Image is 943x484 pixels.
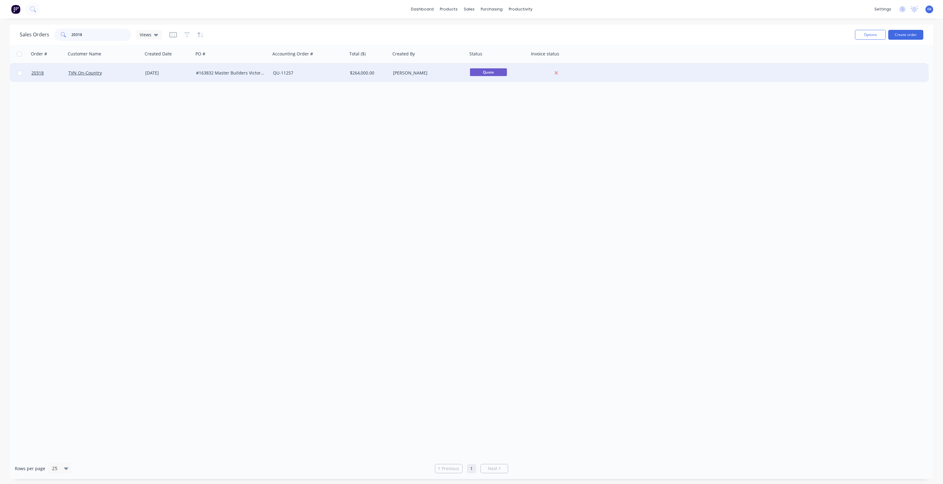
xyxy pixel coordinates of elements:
div: productivity [506,5,536,14]
button: Options [855,30,886,40]
span: 20318 [31,70,44,76]
input: Search... [71,29,131,41]
span: Quote [470,68,507,76]
div: settings [871,5,894,14]
ul: Pagination [432,464,511,473]
span: IH [927,6,931,12]
div: Created By [392,51,415,57]
div: Status [469,51,482,57]
button: Create order [888,30,923,40]
h1: Sales Orders [20,32,49,38]
a: Previous page [435,466,462,472]
div: PO # [195,51,205,57]
div: Order # [31,51,47,57]
span: Next [488,466,497,472]
div: [DATE] [145,70,191,76]
a: dashboard [408,5,437,14]
span: Rows per page [15,466,45,472]
div: [PERSON_NAME] [393,70,461,76]
div: Created Date [145,51,172,57]
span: Views [140,31,151,38]
a: Next page [481,466,508,472]
a: TVN On-Country [68,70,102,76]
div: sales [461,5,478,14]
div: Customer Name [68,51,101,57]
div: products [437,5,461,14]
span: Previous [442,466,459,472]
div: $264,000.00 [350,70,386,76]
div: Total ($) [349,51,366,57]
div: Accounting Order # [272,51,313,57]
a: Page 1 is your current page [467,464,476,473]
img: Factory [11,5,20,14]
a: QU-11257 [273,70,293,76]
div: Invoice status [531,51,559,57]
a: 20318 [31,64,68,82]
div: purchasing [478,5,506,14]
div: #163832 Master Builders Victoria - Wodonga Redevelopment Project [STREET_ADDRESS][PERSON_NAME], [196,70,264,76]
